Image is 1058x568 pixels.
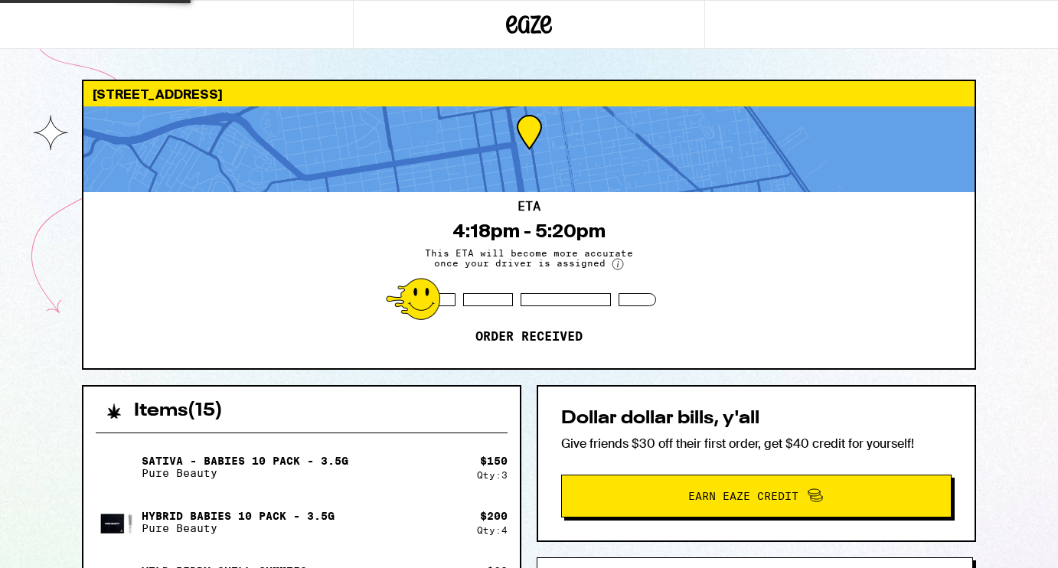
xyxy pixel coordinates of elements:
h2: ETA [518,201,540,213]
p: Order received [475,329,583,344]
p: Pure Beauty [142,467,348,479]
p: Pure Beauty [142,522,335,534]
div: Qty: 4 [477,525,508,535]
div: $ 200 [480,510,508,522]
h2: Items ( 15 ) [134,402,223,420]
img: Hybrid Babies 10 Pack - 3.5g [96,501,139,544]
h2: Dollar dollar bills, y'all [561,410,952,428]
div: $ 150 [480,455,508,467]
button: Earn Eaze Credit [561,475,952,517]
img: Sativa - Babies 10 Pack - 3.5g [96,446,139,488]
span: This ETA will become more accurate once your driver is assigned [414,248,644,270]
div: 4:18pm - 5:20pm [452,220,606,242]
p: Hybrid Babies 10 Pack - 3.5g [142,510,335,522]
p: Give friends $30 off their first order, get $40 credit for yourself! [561,436,952,452]
div: [STREET_ADDRESS] [83,81,975,106]
span: Hi. Need any help? [9,11,110,23]
div: Qty: 3 [477,470,508,480]
span: Earn Eaze Credit [688,491,798,501]
p: Sativa - Babies 10 Pack - 3.5g [142,455,348,467]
